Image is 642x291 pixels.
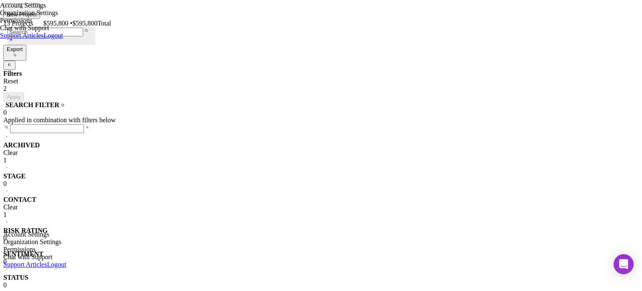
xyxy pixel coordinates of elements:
div: 13 Projects • $595,800 Total [3,19,639,27]
b: STAGE [3,173,25,180]
button: Export [3,45,26,60]
div: Clear [3,203,639,211]
div: Open Intercom Messenger [614,254,634,274]
div: Reset [3,77,639,85]
div: 1 [3,157,639,164]
b: ARCHIVED [3,142,40,149]
div: 0 [3,281,639,289]
div: Export [7,46,23,52]
b: RISK RATING [3,227,48,234]
button: Apply [3,93,24,101]
b: SEARCH FILTER [5,101,59,109]
div: 0 [3,258,639,265]
a: Support Articles [3,261,47,268]
div: Apply [7,94,20,100]
b: Filters [3,70,22,77]
b: STATUS [3,274,28,281]
div: 0 [3,180,639,188]
div: Clear [3,149,639,157]
div: Organization Settings [3,238,66,246]
div: 0 [3,234,639,242]
div: Chat with Support [3,253,66,261]
a: Logout [47,261,66,268]
div: 1 [3,211,639,219]
div: 0 [3,109,639,116]
div: Account Settings [3,231,66,238]
div: Permissions [3,246,66,253]
a: Logout [43,32,63,39]
div: Applied in combination with filters below [3,116,639,124]
b: CONTACT [3,196,36,203]
div: 2 [3,85,639,93]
